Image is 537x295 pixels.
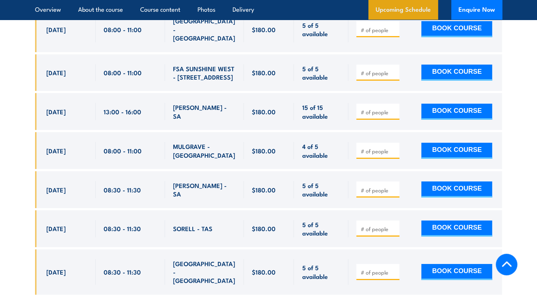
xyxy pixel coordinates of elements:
[302,181,340,198] span: 5 of 5 available
[46,268,66,276] span: [DATE]
[421,143,492,159] button: BOOK COURSE
[252,25,276,34] span: $180.00
[421,264,492,280] button: BOOK COURSE
[46,224,66,233] span: [DATE]
[252,224,276,233] span: $180.00
[360,108,397,116] input: # of people
[360,187,397,194] input: # of people
[252,107,276,116] span: $180.00
[104,25,142,34] span: 08:00 - 11:00
[252,146,276,155] span: $180.00
[421,65,492,81] button: BOOK COURSE
[421,21,492,37] button: BOOK COURSE
[302,263,340,280] span: 5 of 5 available
[46,146,66,155] span: [DATE]
[360,147,397,155] input: # of people
[360,225,397,233] input: # of people
[252,68,276,77] span: $180.00
[173,103,236,120] span: [PERSON_NAME] - SA
[421,104,492,120] button: BOOK COURSE
[104,224,141,233] span: 08:30 - 11:30
[302,103,340,120] span: 15 of 15 available
[421,181,492,198] button: BOOK COURSE
[302,142,340,159] span: 4 of 5 available
[421,221,492,237] button: BOOK COURSE
[104,146,142,155] span: 08:00 - 11:00
[360,26,397,34] input: # of people
[46,107,66,116] span: [DATE]
[173,64,236,81] span: FSA SUNSHINE WEST - [STREET_ADDRESS]
[173,181,236,198] span: [PERSON_NAME] - SA
[302,220,340,237] span: 5 of 5 available
[252,268,276,276] span: $180.00
[104,268,141,276] span: 08:30 - 11:30
[173,142,236,159] span: MULGRAVE - [GEOGRAPHIC_DATA]
[302,64,340,81] span: 5 of 5 available
[360,69,397,77] input: # of people
[173,224,212,233] span: SORELL - TAS
[252,185,276,194] span: $180.00
[104,107,141,116] span: 13:00 - 16:00
[360,269,397,276] input: # of people
[104,68,142,77] span: 08:00 - 11:00
[46,68,66,77] span: [DATE]
[173,259,236,285] span: [GEOGRAPHIC_DATA] - [GEOGRAPHIC_DATA]
[104,185,141,194] span: 08:30 - 11:30
[46,25,66,34] span: [DATE]
[173,16,236,42] span: [GEOGRAPHIC_DATA] - [GEOGRAPHIC_DATA]
[302,21,340,38] span: 5 of 5 available
[46,185,66,194] span: [DATE]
